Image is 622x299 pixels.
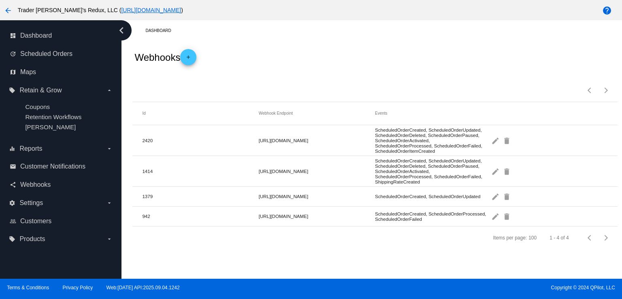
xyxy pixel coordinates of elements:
div: 1 - 4 of 4 [550,235,569,241]
i: arrow_drop_down [106,200,113,206]
a: Retention Workflows [25,113,81,120]
i: local_offer [9,87,15,94]
mat-cell: 1414 [142,167,258,176]
mat-icon: edit [491,190,501,203]
mat-cell: [URL][DOMAIN_NAME] [259,136,375,145]
i: update [10,51,16,57]
i: arrow_drop_down [106,145,113,152]
span: Dashboard [20,32,52,39]
mat-icon: edit [491,134,501,147]
span: Retain & Grow [19,87,62,94]
mat-header-cell: Events [375,111,491,115]
mat-icon: edit [491,165,501,177]
i: local_offer [9,236,15,242]
div: Items per page: [493,235,527,241]
div: 100 [528,235,537,241]
h2: Webhooks [134,49,196,65]
span: Scheduled Orders [20,50,72,58]
mat-icon: delete [503,134,512,147]
a: map Maps [10,66,113,79]
i: map [10,69,16,75]
a: [URL][DOMAIN_NAME] [121,7,181,13]
span: Customer Notifications [20,163,85,170]
i: share [10,182,16,188]
mat-icon: arrow_back [3,6,13,15]
a: Dashboard [145,24,178,37]
button: Previous page [582,230,598,246]
mat-cell: [URL][DOMAIN_NAME] [259,192,375,201]
mat-cell: 2420 [142,136,258,145]
a: email Customer Notifications [10,160,113,173]
mat-cell: ScheduledOrderCreated, ScheduledOrderProcessed, ScheduledOrderFailed [375,209,491,224]
a: update Scheduled Orders [10,47,113,60]
button: Next page [598,230,614,246]
mat-cell: ScheduledOrderCreated, ScheduledOrderUpdated, ScheduledOrderDeleted, ScheduledOrderPaused, Schedu... [375,125,491,156]
mat-icon: delete [503,190,512,203]
mat-icon: help [602,6,612,15]
mat-icon: add [183,54,193,64]
mat-cell: ScheduledOrderCreated, ScheduledOrderUpdated [375,192,491,201]
mat-cell: [URL][DOMAIN_NAME] [259,167,375,176]
span: Reports [19,145,42,152]
span: Customers [20,218,51,225]
a: share Webhooks [10,178,113,191]
a: Coupons [25,103,50,110]
i: arrow_drop_down [106,87,113,94]
mat-header-cell: Id [142,111,258,115]
span: Products [19,235,45,243]
span: Maps [20,68,36,76]
a: Privacy Policy [63,285,93,290]
button: Next page [598,82,614,98]
mat-icon: delete [503,210,512,222]
span: Webhooks [20,181,51,188]
mat-icon: delete [503,165,512,177]
mat-cell: ScheduledOrderCreated, ScheduledOrderUpdated, ScheduledOrderDeleted, ScheduledOrderPaused, Schedu... [375,156,491,186]
span: Trader [PERSON_NAME]'s Redux, LLC ( ) [18,7,183,13]
a: dashboard Dashboard [10,29,113,42]
mat-cell: [URL][DOMAIN_NAME] [259,211,375,221]
button: Previous page [582,82,598,98]
a: Web:[DATE] API:2025.09.04.1242 [107,285,180,290]
a: Terms & Conditions [7,285,49,290]
mat-icon: edit [491,210,501,222]
i: settings [9,200,15,206]
i: arrow_drop_down [106,236,113,242]
span: Copyright © 2024 QPilot, LLC [318,285,615,290]
i: equalizer [9,145,15,152]
mat-header-cell: Webhook Endpoint [259,111,375,115]
a: [PERSON_NAME] [25,124,76,130]
i: dashboard [10,32,16,39]
span: Settings [19,199,43,207]
i: email [10,163,16,170]
mat-cell: 942 [142,211,258,221]
i: chevron_left [115,24,128,37]
a: people_outline Customers [10,215,113,228]
mat-cell: 1379 [142,192,258,201]
i: people_outline [10,218,16,224]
